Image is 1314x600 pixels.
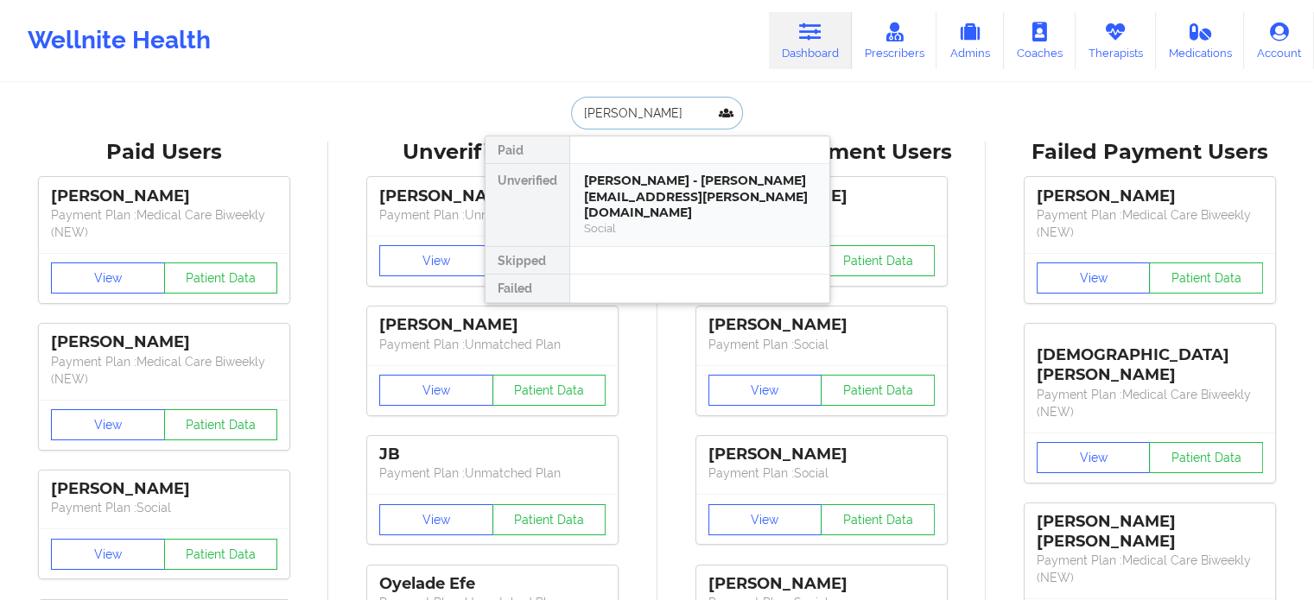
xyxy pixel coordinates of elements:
p: Payment Plan : Medical Care Biweekly (NEW) [1037,206,1263,241]
div: [PERSON_NAME] [708,445,935,464]
a: Medications [1156,12,1245,69]
div: [PERSON_NAME] [1037,186,1263,206]
p: Payment Plan : Medical Care Biweekly (NEW) [51,206,277,241]
div: Skipped [486,247,569,275]
p: Payment Plan : Medical Care Biweekly (NEW) [51,353,277,388]
p: Payment Plan : Social [708,336,935,353]
div: [PERSON_NAME] [51,332,277,352]
div: [PERSON_NAME] [51,186,277,206]
div: [PERSON_NAME] [708,315,935,335]
div: Failed Payment Users [998,139,1302,166]
button: Patient Data [164,409,278,440]
p: Payment Plan : Unmatched Plan [379,464,606,482]
button: View [51,539,165,570]
button: View [708,504,822,535]
div: Unverified [486,164,569,247]
button: Patient Data [492,375,606,406]
p: Payment Plan : Social [708,464,935,482]
div: JB [379,445,606,464]
p: Payment Plan : Social [51,499,277,516]
button: Patient Data [492,504,606,535]
a: Admins [936,12,1004,69]
div: [PERSON_NAME] [379,186,606,206]
div: Unverified Users [340,139,644,166]
button: Patient Data [1149,442,1263,473]
div: [DEMOGRAPHIC_DATA][PERSON_NAME] [1037,332,1263,385]
button: Patient Data [1149,262,1263,294]
button: Patient Data [164,539,278,570]
div: Oyelade Efe [379,574,606,594]
div: [PERSON_NAME] [PERSON_NAME] [1037,512,1263,552]
button: Patient Data [821,375,935,406]
button: View [1037,262,1151,294]
button: Patient Data [164,262,278,294]
button: View [379,245,493,276]
div: Paid [486,136,569,164]
button: View [51,262,165,294]
div: [PERSON_NAME] [708,574,935,594]
button: View [708,375,822,406]
p: Payment Plan : Medical Care Biweekly (NEW) [1037,552,1263,586]
button: Patient Data [821,245,935,276]
div: [PERSON_NAME] [51,479,277,499]
button: View [1037,442,1151,473]
div: [PERSON_NAME] - [PERSON_NAME][EMAIL_ADDRESS][PERSON_NAME][DOMAIN_NAME] [584,173,816,221]
div: Paid Users [12,139,316,166]
a: Coaches [1004,12,1076,69]
button: View [51,409,165,440]
div: Failed [486,275,569,302]
a: Dashboard [769,12,852,69]
p: Payment Plan : Unmatched Plan [379,336,606,353]
button: Patient Data [821,504,935,535]
button: View [379,375,493,406]
button: View [379,504,493,535]
a: Therapists [1076,12,1156,69]
p: Payment Plan : Unmatched Plan [379,206,606,224]
p: Payment Plan : Medical Care Biweekly (NEW) [1037,386,1263,420]
div: [PERSON_NAME] [379,315,606,335]
a: Prescribers [852,12,937,69]
a: Account [1244,12,1314,69]
div: Social [584,221,816,236]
